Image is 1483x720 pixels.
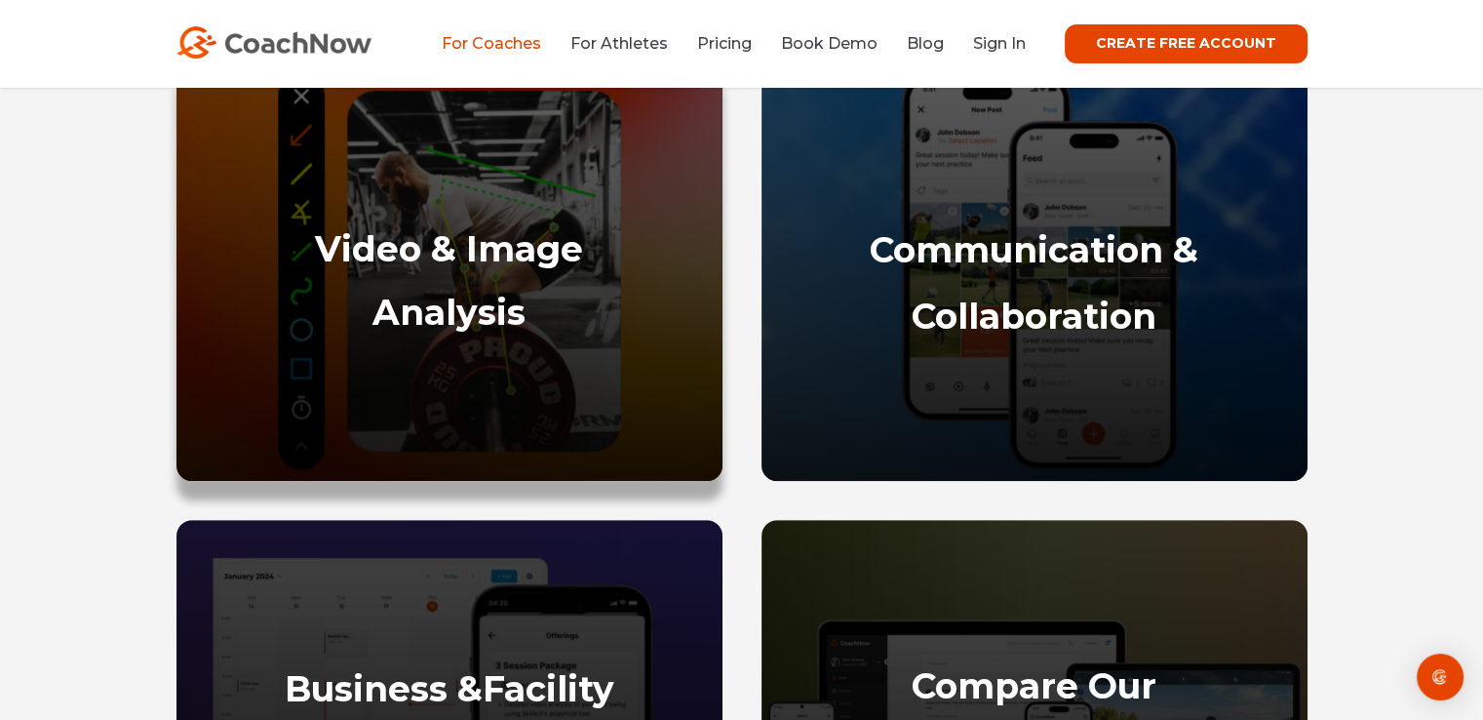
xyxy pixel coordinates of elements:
[176,26,371,59] img: CoachNow Logo
[285,667,614,710] a: Business &Facility
[973,34,1026,53] a: Sign In
[912,664,1156,707] a: Compare Our
[372,291,526,334] a: Analysis
[870,228,1198,271] a: Communication &
[285,667,483,710] strong: Business &
[1065,24,1307,63] a: CREATE FREE ACCOUNT
[912,295,1156,338] a: Collaboration
[483,667,614,710] strong: Facility
[907,34,944,53] a: Blog
[1417,654,1463,700] div: Open Intercom Messenger
[442,34,541,53] a: For Coaches
[570,34,668,53] a: For Athletes
[315,227,583,270] a: Video & Image
[781,34,878,53] a: Book Demo
[697,34,752,53] a: Pricing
